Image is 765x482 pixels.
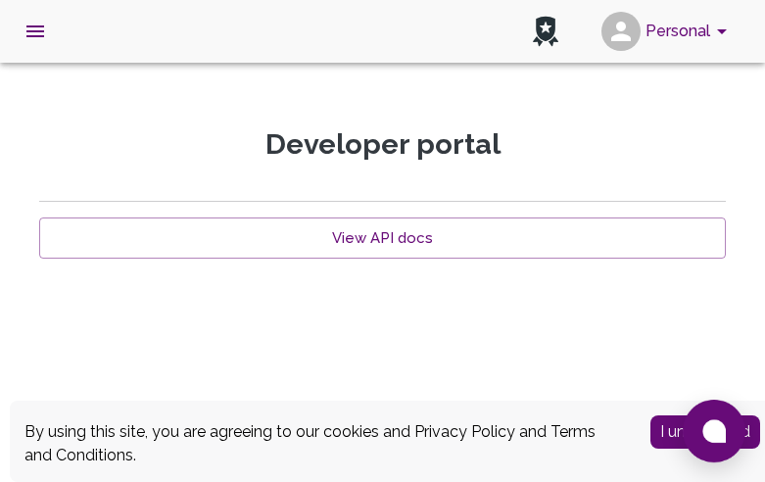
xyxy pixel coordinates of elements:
[594,6,741,57] button: account of current user
[39,217,726,259] a: View API docs
[39,127,726,162] p: Developer portal
[12,8,59,55] button: open drawer
[683,400,745,462] button: Open chat window
[414,422,515,441] a: Privacy Policy
[650,415,760,449] button: Accept cookies
[24,420,621,467] div: By using this site, you are agreeing to our cookies and and .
